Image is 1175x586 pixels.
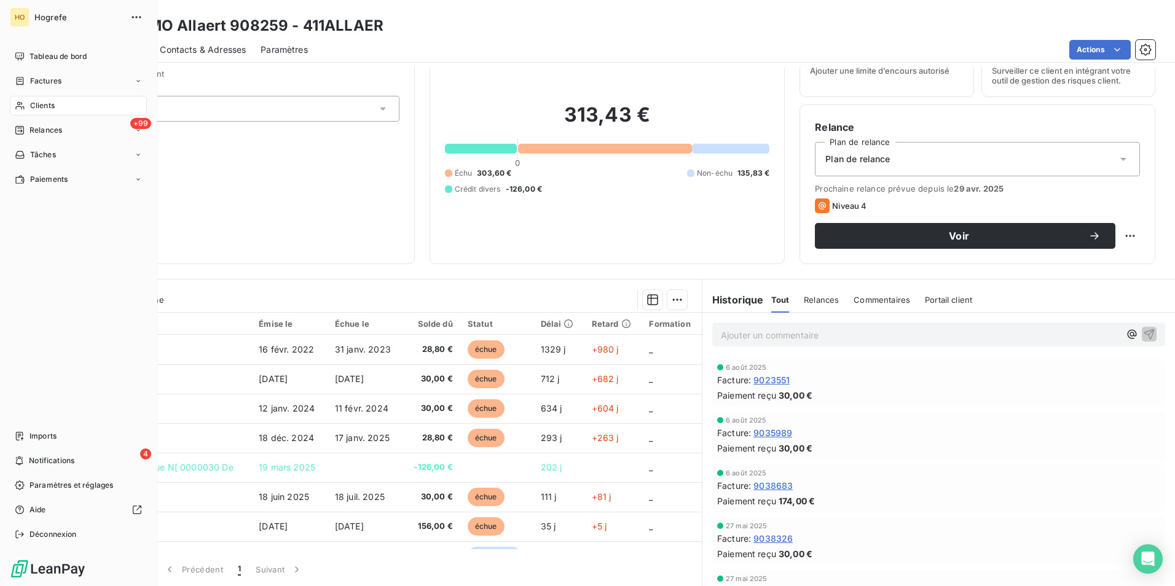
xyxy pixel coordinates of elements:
[592,491,611,502] span: +81 j
[30,76,61,87] span: Factures
[259,521,288,531] span: [DATE]
[259,403,315,413] span: 12 janv. 2024
[468,517,505,536] span: échue
[726,364,767,371] span: 6 août 2025
[335,373,364,384] span: [DATE]
[34,12,123,22] span: Hogrefe
[825,153,890,165] span: Plan de relance
[649,319,694,329] div: Formation
[140,448,151,459] span: 4
[779,547,812,560] span: 30,00 €
[1069,40,1131,60] button: Actions
[10,7,29,27] div: HO
[541,344,566,354] span: 1329 j
[259,462,315,472] span: 19 mars 2025
[541,521,556,531] span: 35 j
[810,66,949,76] span: Ajouter une limite d’encours autorisé
[411,520,453,533] span: 156,00 €
[335,319,396,329] div: Échue le
[753,426,792,439] span: 9035989
[515,158,520,168] span: 0
[753,479,793,492] span: 9038683
[445,103,770,139] h2: 313,43 €
[506,184,542,195] span: -126,00 €
[160,44,246,56] span: Contacts & Adresses
[726,575,768,582] span: 27 mai 2025
[592,432,619,443] span: +263 j
[335,344,391,354] span: 31 janv. 2023
[649,403,653,413] span: _
[717,442,776,455] span: Paiement reçu
[541,403,562,413] span: 634 j
[156,557,230,582] button: Précédent
[771,295,790,305] span: Tout
[108,15,383,37] h3: Mme MO Allaert 908259 - 411ALLAER
[99,69,399,86] span: Propriétés Client
[411,432,453,444] span: 28,80 €
[925,295,972,305] span: Portail client
[726,416,767,424] span: 6 août 2025
[468,319,526,329] div: Statut
[753,373,790,386] span: 9023551
[779,389,812,402] span: 30,00 €
[30,100,55,111] span: Clients
[649,491,653,502] span: _
[717,389,776,402] span: Paiement reçu
[477,168,511,179] span: 303,60 €
[29,125,62,136] span: Relances
[29,431,57,442] span: Imports
[259,319,320,329] div: Émise le
[468,340,505,359] span: échue
[259,344,314,354] span: 16 févr. 2022
[411,373,453,385] span: 30,00 €
[702,292,764,307] h6: Historique
[649,521,653,531] span: _
[335,521,364,531] span: [DATE]
[649,344,653,354] span: _
[779,442,812,455] span: 30,00 €
[592,373,619,384] span: +682 j
[259,373,288,384] span: [DATE]
[804,295,839,305] span: Relances
[592,403,619,413] span: +604 j
[726,522,768,529] span: 27 mai 2025
[455,184,501,195] span: Crédit divers
[815,184,1140,193] span: Prochaine relance prévue depuis le
[30,149,56,160] span: Tâches
[541,319,577,329] div: Délai
[592,319,635,329] div: Retard
[753,532,793,545] span: 9038326
[411,319,453,329] div: Solde dû
[541,491,557,502] span: 111 j
[649,462,653,472] span: _
[717,426,751,439] span: Facture :
[10,500,147,520] a: Aide
[248,557,310,582] button: Suivant
[29,51,87,62] span: Tableau de bord
[1133,544,1163,574] div: Open Intercom Messenger
[411,402,453,415] span: 30,00 €
[29,455,74,466] span: Notifications
[592,521,607,531] span: +5 j
[717,479,751,492] span: Facture :
[335,432,390,443] span: 17 janv. 2025
[259,432,314,443] span: 18 déc. 2024
[815,223,1115,249] button: Voir
[541,462,562,472] span: 202 j
[29,480,113,491] span: Paramètres et réglages
[854,295,910,305] span: Commentaires
[592,344,619,354] span: +980 j
[335,403,388,413] span: 11 févr. 2024
[87,462,234,472] span: Remise De Cheque N[ 0000030 De
[541,432,562,443] span: 293 j
[411,491,453,503] span: 30,00 €
[468,488,505,506] span: échue
[717,532,751,545] span: Facture :
[30,174,68,185] span: Paiements
[830,231,1088,241] span: Voir
[992,66,1145,85] span: Surveiller ce client en intégrant votre outil de gestion des risques client.
[468,547,521,565] span: non-échue
[541,373,560,384] span: 712 j
[954,184,1004,193] span: 29 avr. 2025
[29,529,77,540] span: Déconnexion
